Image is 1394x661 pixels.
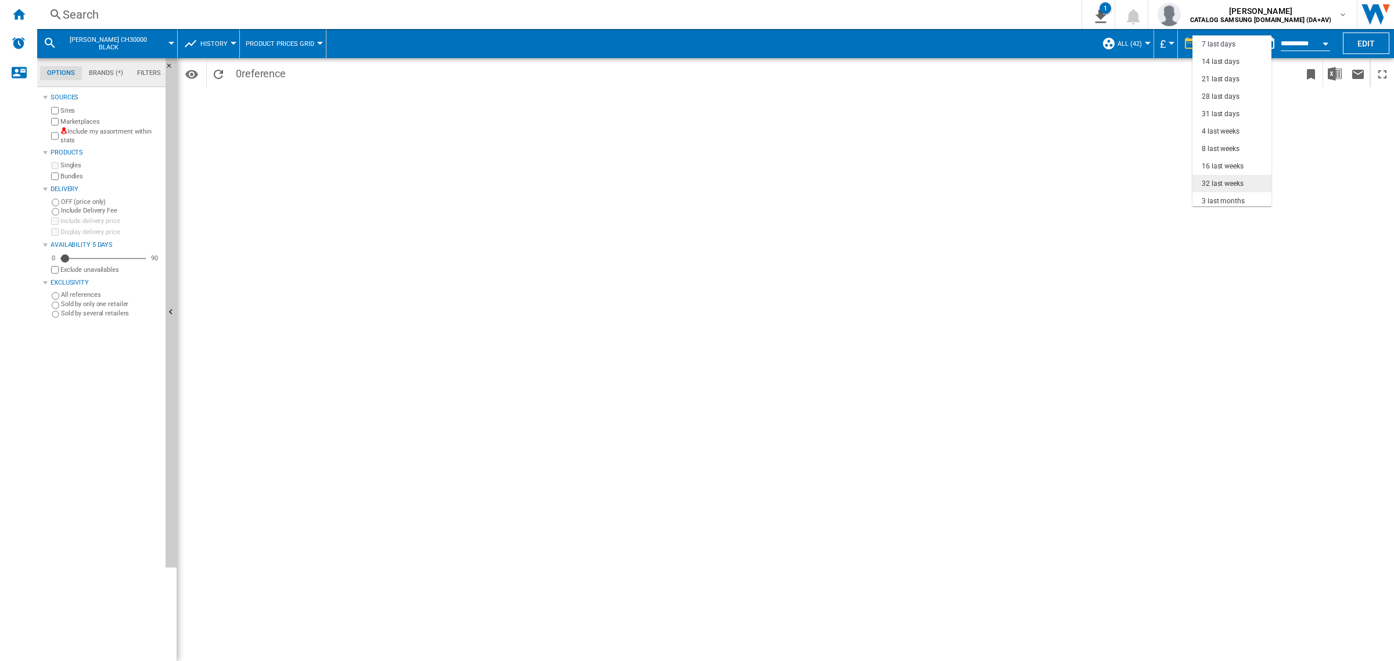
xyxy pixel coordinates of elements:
div: 28 last days [1202,92,1239,102]
div: 31 last days [1202,109,1239,119]
div: 7 last days [1202,39,1235,49]
div: 32 last weeks [1202,179,1244,189]
div: 21 last days [1202,74,1239,84]
div: 16 last weeks [1202,161,1244,171]
div: 14 last days [1202,57,1239,67]
div: 4 last weeks [1202,127,1239,136]
div: 8 last weeks [1202,144,1239,154]
div: 3 last months [1202,196,1245,206]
